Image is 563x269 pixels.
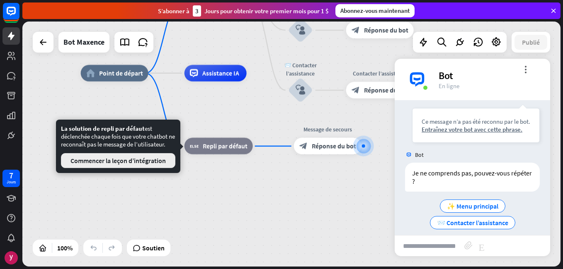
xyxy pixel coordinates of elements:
[340,70,420,78] div: Contacter l’assistance
[335,4,415,17] div: Abonnez-vous maintenant
[61,153,175,168] button: Commencer la leçon d’intégration
[70,156,166,165] font: Commencer la leçon d’intégration
[7,179,16,185] div: Jours
[364,86,408,94] span: Réponse du bot
[276,61,325,78] div: 📨 Contacter l’assistance
[415,151,424,159] span: Bot
[2,170,20,187] a: 7 Jours
[299,142,308,150] i: block_bot_response
[63,32,104,53] div: bot maxence
[439,69,540,82] div: Bot
[86,69,95,77] i: home_2
[464,241,473,250] i: block_attachment
[99,69,143,77] span: Point de départ
[352,26,360,34] i: block_bot_response
[478,241,544,251] i: Envoyer
[55,241,75,255] div: 100%
[296,85,306,95] i: block_user_input
[202,69,239,77] span: Assistance IA
[203,142,248,150] span: Repli par défaut
[522,65,529,73] i: more_vert
[7,3,32,28] button: Ouvrir le widget de chat LiveChat
[190,142,199,150] i: block_fallback
[288,125,368,134] div: Message de secours
[514,35,547,50] button: Publié
[312,142,356,150] span: Réponse du bot
[61,125,145,132] span: La solution de repli par défaut
[9,172,13,179] div: 7
[422,125,530,133] div: Entraînez votre bot avec cette phrase.
[447,202,498,210] span: ✨ Menu principal
[405,163,540,192] div: Je ne comprends pas, pouvez-vous répéter ?
[61,125,175,148] font: est déclenchée chaque fois que votre chatbot ne reconnaît pas le message de l’utilisateur.
[439,82,540,90] div: En ligne
[158,7,189,15] font: S’abonner à
[437,219,508,227] span: 📨 Contacter l’assistance
[193,5,201,17] div: 3
[422,118,530,125] div: Ce message n’a pas été reconnu par le bot.
[522,38,540,46] font: Publié
[296,25,306,35] i: block_user_input
[204,7,329,15] font: Jours pour obtenir votre premier mois pour 1 $
[352,86,360,94] i: block_bot_response
[142,241,165,255] span: Soutien
[364,26,408,34] span: Réponse du bot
